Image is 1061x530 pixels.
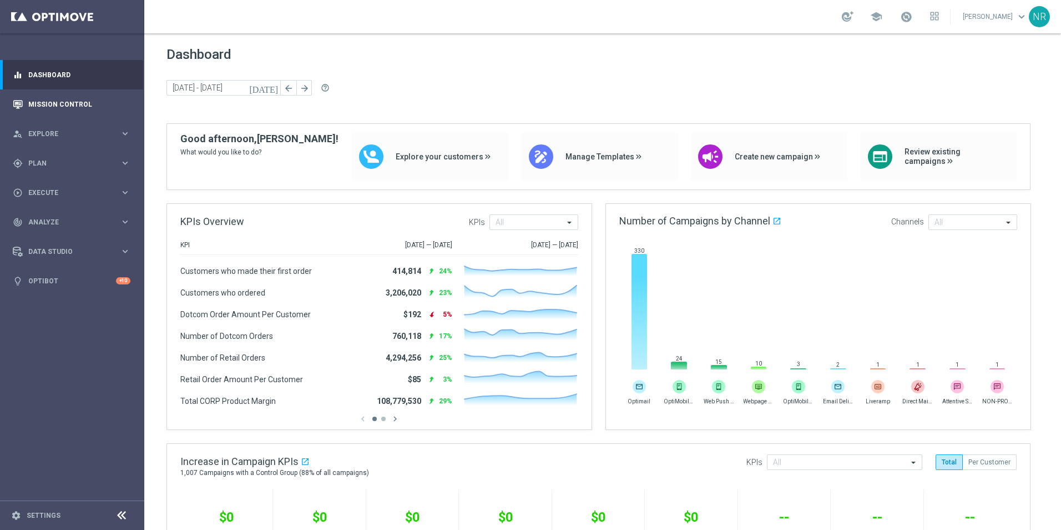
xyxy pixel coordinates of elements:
div: Analyze [13,217,120,227]
div: +10 [116,277,130,284]
button: Data Studio keyboard_arrow_right [12,247,131,256]
i: lightbulb [13,276,23,286]
i: play_circle_outline [13,188,23,198]
span: school [870,11,882,23]
i: keyboard_arrow_right [120,158,130,168]
div: Plan [13,158,120,168]
i: settings [11,511,21,521]
a: [PERSON_NAME]keyboard_arrow_down [962,8,1029,25]
button: equalizer Dashboard [12,71,131,79]
button: track_changes Analyze keyboard_arrow_right [12,218,131,227]
div: Dashboard [13,60,130,89]
i: person_search [13,129,23,139]
span: Explore [28,131,120,137]
div: Mission Control [13,89,130,119]
button: play_circle_outline Execute keyboard_arrow_right [12,188,131,197]
div: Data Studio [13,247,120,257]
div: Execute [13,188,120,198]
button: lightbulb Optibot +10 [12,277,131,286]
a: Optibot [28,266,116,296]
button: Mission Control [12,100,131,109]
span: Execute [28,189,120,196]
button: person_search Explore keyboard_arrow_right [12,129,131,138]
a: Settings [27,512,60,519]
i: keyboard_arrow_right [120,217,130,227]
span: Data Studio [28,248,120,255]
i: keyboard_arrow_right [120,187,130,198]
i: keyboard_arrow_right [120,246,130,257]
button: gps_fixed Plan keyboard_arrow_right [12,159,131,168]
i: keyboard_arrow_right [120,128,130,139]
div: NR [1029,6,1050,27]
div: Explore [13,129,120,139]
span: keyboard_arrow_down [1015,11,1028,23]
i: track_changes [13,217,23,227]
i: gps_fixed [13,158,23,168]
span: Analyze [28,219,120,226]
span: Plan [28,160,120,167]
a: Mission Control [28,89,130,119]
i: equalizer [13,70,23,80]
a: Dashboard [28,60,130,89]
div: Optibot [13,266,130,296]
